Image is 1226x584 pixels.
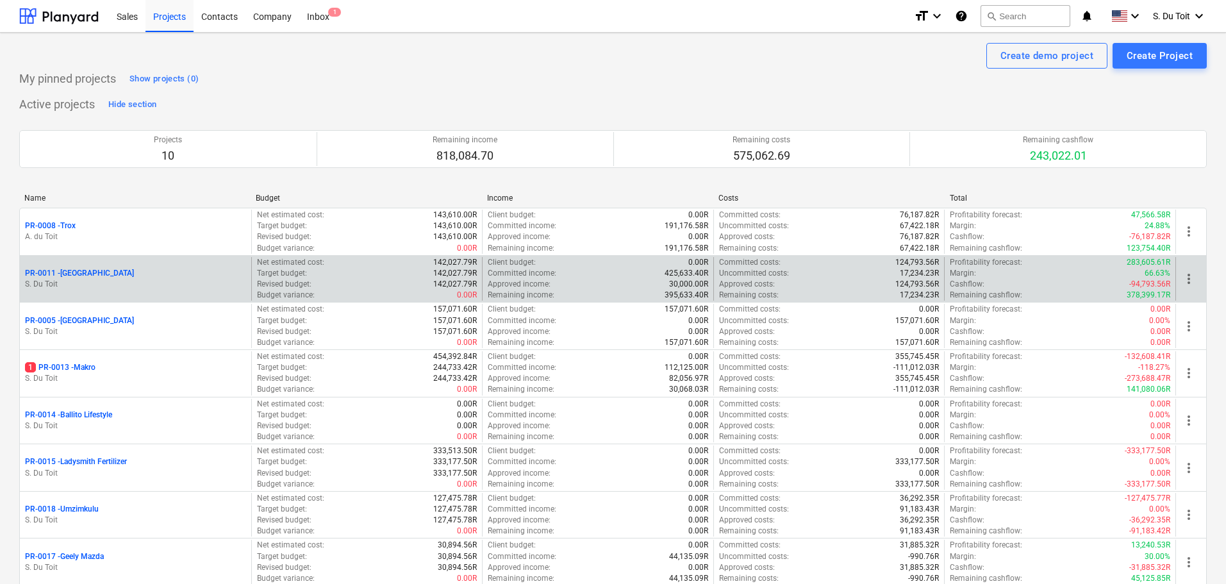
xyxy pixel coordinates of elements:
p: 36,292.35R [900,493,939,504]
p: 127,475.78R [433,515,477,526]
p: Profitability forecast : [950,399,1022,410]
p: Approved income : [488,231,551,242]
p: 244,733.42R [433,373,477,384]
p: 0.00R [919,421,939,431]
div: PR-0015 -Ladysmith FertilizerS. Du Toit [25,456,246,478]
p: -273,688.47R [1125,373,1170,384]
p: 142,027.79R [433,257,477,268]
span: more_vert [1181,507,1197,522]
button: Search [981,5,1070,27]
p: Cashflow : [950,421,984,431]
p: Remaining costs : [719,526,779,537]
p: 67,422.18R [900,243,939,254]
p: 0.00% [1149,315,1170,326]
p: Approved costs : [719,279,775,290]
p: Remaining cashflow : [950,479,1022,490]
p: 0.00R [1150,337,1170,348]
p: 157,071.60R [895,337,939,348]
p: 0.00R [1150,421,1170,431]
p: 0.00R [688,421,708,431]
p: 0.00R [688,456,708,467]
p: 333,177.50R [895,456,939,467]
div: Chat Widget [1162,522,1226,584]
p: 244,733.42R [433,362,477,373]
p: Target budget : [257,362,307,373]
p: 0.00R [919,446,939,456]
p: S. Du Toit [25,279,246,290]
div: PR-0018 -UmzimkuluS. Du Toit [25,504,246,526]
p: Revised budget : [257,279,311,290]
div: Show projects (0) [129,72,199,87]
p: Profitability forecast : [950,493,1022,504]
p: 283,605.61R [1127,257,1170,268]
i: keyboard_arrow_down [929,8,945,24]
p: 0.00R [1150,468,1170,479]
p: 127,475.78R [433,493,477,504]
p: 0.00R [457,290,477,301]
p: 395,633.40R [665,290,708,301]
p: 243,022.01 [1023,148,1093,163]
p: Net estimated cost : [257,257,324,268]
p: 454,392.84R [433,351,477,362]
p: -118.27% [1138,362,1170,373]
p: Client budget : [488,210,536,221]
p: Remaining costs : [719,479,779,490]
p: Margin : [950,504,976,515]
p: -94,793.56R [1129,279,1170,290]
span: more_vert [1181,319,1197,334]
p: Committed income : [488,221,556,231]
p: Uncommitted costs : [719,362,789,373]
p: My pinned projects [19,71,116,87]
p: Committed income : [488,315,556,326]
p: 112,125.00R [665,362,708,373]
div: PR-0011 -[GEOGRAPHIC_DATA]S. Du Toit [25,268,246,290]
span: 1 [328,8,341,17]
p: 191,176.58R [665,243,708,254]
p: 0.00R [919,399,939,410]
p: 333,177.50R [433,468,477,479]
p: 142,027.79R [433,279,477,290]
p: 30,068.03R [669,384,708,395]
p: Approved income : [488,421,551,431]
p: Committed costs : [719,399,781,410]
p: 82,056.97R [669,373,708,384]
p: Profitability forecast : [950,446,1022,456]
div: PR-0008 -TroxA. du Toit [25,221,246,242]
p: Revised budget : [257,231,311,242]
p: Target budget : [257,268,307,279]
p: Remaining cashflow : [950,431,1022,442]
p: Profitability forecast : [950,304,1022,315]
p: Remaining income : [488,431,554,442]
p: 157,071.60R [895,315,939,326]
p: -333,177.50R [1125,479,1170,490]
p: 0.00% [1149,504,1170,515]
p: Cashflow : [950,515,984,526]
p: 157,071.60R [665,337,708,348]
p: Target budget : [257,410,307,421]
p: 355,745.45R [895,351,939,362]
p: Committed costs : [719,257,781,268]
p: 0.00R [1150,431,1170,442]
p: Net estimated cost : [257,446,324,456]
p: 91,183.43R [900,526,939,537]
p: -76,187.82R [1129,231,1170,242]
p: PR-0017 - Geely Mazda [25,551,104,562]
p: 10 [154,148,182,163]
i: Knowledge base [955,8,968,24]
p: 124,793.56R [895,279,939,290]
p: 157,071.60R [665,304,708,315]
p: Committed costs : [719,493,781,504]
p: Approved costs : [719,231,775,242]
p: PR-0005 - [GEOGRAPHIC_DATA] [25,315,134,326]
p: 0.00R [1150,304,1170,315]
p: 143,610.00R [433,210,477,221]
p: Approved income : [488,468,551,479]
p: -132,608.41R [1125,351,1170,362]
span: more_vert [1181,224,1197,239]
p: Committed income : [488,268,556,279]
p: Uncommitted costs : [719,221,789,231]
p: 0.00R [457,399,477,410]
p: Net estimated cost : [257,210,324,221]
div: 1PR-0013 -MakroS. Du Toit [25,362,246,384]
p: PR-0014 - Ballito Lifestyle [25,410,112,421]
